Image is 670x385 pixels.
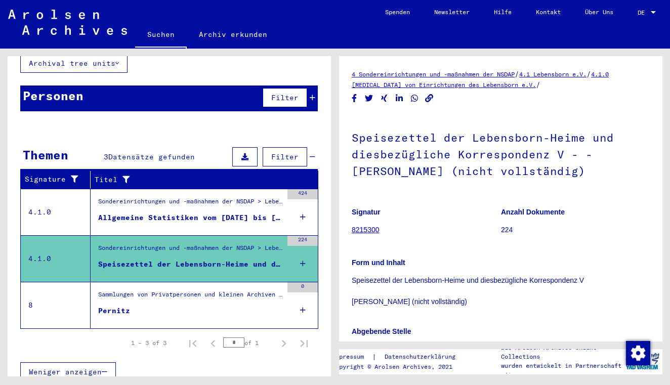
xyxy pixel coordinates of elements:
button: First page [183,333,203,353]
b: Anzahl Dokumente [501,208,565,216]
img: Arolsen_neg.svg [8,10,127,35]
button: Share on Xing [379,92,390,105]
a: 8215300 [352,226,380,234]
div: Signature [25,174,82,185]
span: Weniger anzeigen [29,367,102,376]
a: Impressum [332,352,372,362]
div: 424 [287,189,318,199]
div: Speisezettel der Lebensborn-Heime und diesbezügliche Korrespondenz V - - [PERSON_NAME] (nicht vol... [98,259,282,270]
div: 224 [287,236,318,246]
div: Sammlungen von Privatpersonen und kleinen Archiven > Sammlung [PERSON_NAME] > Heime > [GEOGRAPHIC... [98,290,282,304]
div: of 1 [223,338,274,348]
button: Previous page [203,333,223,353]
div: Sondereinrichtungen und -maßnahmen der NSDAP > Lebensborn e.V. > [MEDICAL_DATA] von Einrichtungen... [98,243,282,258]
button: Share on WhatsApp [409,92,420,105]
div: Zustimmung ändern [625,340,650,365]
td: 4.1.0 [21,235,91,282]
td: 8 [21,282,91,328]
td: 4.1.0 [21,189,91,235]
button: Share on LinkedIn [394,92,405,105]
p: wurden entwickelt in Partnerschaft mit [501,361,622,379]
img: yv_logo.png [623,349,661,374]
button: Last page [294,333,314,353]
a: Archiv erkunden [187,22,279,47]
div: Signature [25,172,93,188]
button: Filter [263,88,307,107]
button: Copy link [424,92,435,105]
div: Personen [23,87,83,105]
span: 3 [104,152,108,161]
b: Signatur [352,208,381,216]
p: 224 [501,225,650,235]
div: 0 [287,282,318,292]
b: Abgebende Stelle [352,327,411,335]
img: Zustimmung ändern [626,341,650,365]
button: Filter [263,147,307,166]
button: Next page [274,333,294,353]
p: Die Arolsen Archives Online-Collections [501,343,622,361]
span: DE [638,9,649,16]
div: Themen [23,146,68,164]
button: Archival tree units [20,54,128,73]
a: Datenschutzerklärung [376,352,468,362]
div: | [332,352,468,362]
span: / [587,69,591,78]
span: Filter [271,152,299,161]
p: Copyright © Arolsen Archives, 2021 [332,362,468,371]
span: / [515,69,519,78]
div: 1 – 3 of 3 [131,338,166,348]
div: Titel [95,172,308,188]
a: 4.1 Lebensborn e.V. [519,70,587,78]
span: Filter [271,93,299,102]
button: Share on Twitter [364,92,374,105]
span: Datensätze gefunden [108,152,195,161]
div: Allgemeine Statistiken vom [DATE] bis [DATE] - gynäkologische Auslegung der monatlichen Geburtens... [98,212,282,223]
a: Suchen [135,22,187,49]
a: 4 Sondereinrichtungen und -maßnahmen der NSDAP [352,70,515,78]
button: Weniger anzeigen [20,362,116,381]
h1: Speisezettel der Lebensborn-Heime und diesbezügliche Korrespondenz V - - [PERSON_NAME] (nicht vol... [352,114,650,192]
div: Pernitz [98,306,130,316]
b: Form und Inhalt [352,259,405,267]
span: / [536,80,540,89]
div: Titel [95,175,298,185]
div: Sondereinrichtungen und -maßnahmen der NSDAP > Lebensborn e.V. > [MEDICAL_DATA] von Einrichtungen... [98,197,282,211]
button: Share on Facebook [349,92,360,105]
p: Speisezettel der Lebensborn-Heime und diesbezügliche Korrespondenz V [PERSON_NAME] (nicht vollstä... [352,275,650,307]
